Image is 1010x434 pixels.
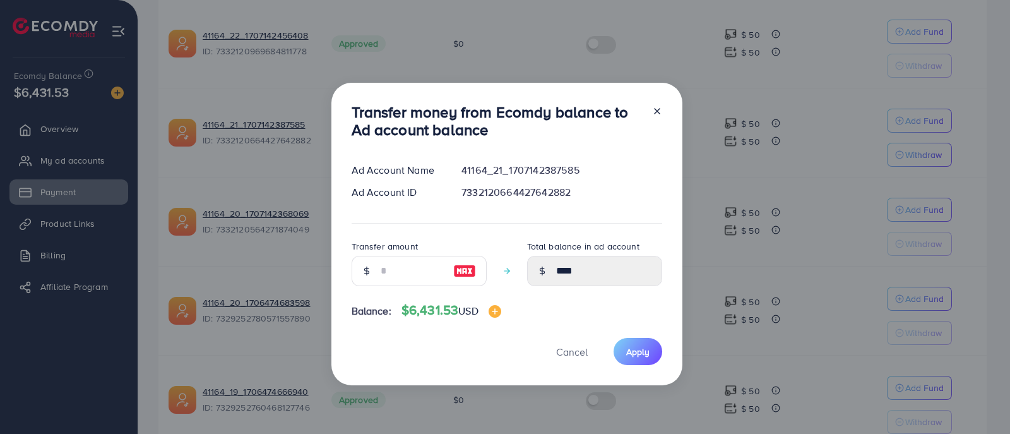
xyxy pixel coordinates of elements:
[352,304,391,318] span: Balance:
[626,346,650,358] span: Apply
[540,338,603,365] button: Cancel
[342,185,452,200] div: Ad Account ID
[527,240,639,253] label: Total balance in ad account
[401,303,501,318] h4: $6,431.53
[453,263,476,279] img: image
[956,377,1001,425] iframe: Chat
[352,103,642,140] h3: Transfer money from Ecomdy balance to Ad account balance
[342,163,452,178] div: Ad Account Name
[489,305,501,318] img: image
[451,163,672,178] div: 41164_21_1707142387585
[352,240,418,253] label: Transfer amount
[614,338,662,365] button: Apply
[556,345,588,359] span: Cancel
[458,304,478,318] span: USD
[451,185,672,200] div: 7332120664427642882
